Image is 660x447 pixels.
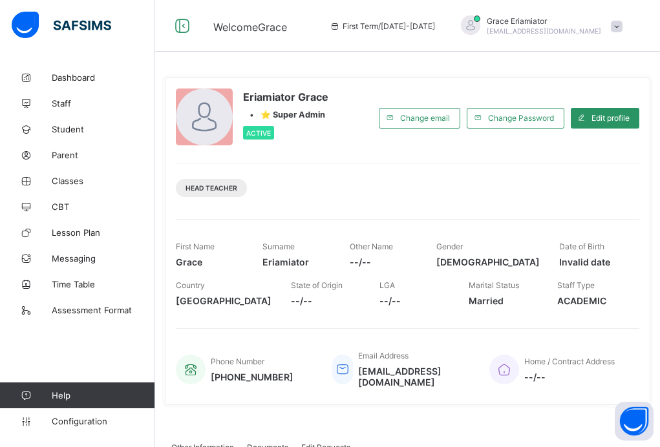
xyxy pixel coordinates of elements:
[379,280,395,290] span: LGA
[350,256,417,267] span: --/--
[52,253,155,264] span: Messaging
[400,113,450,123] span: Change email
[524,371,615,382] span: --/--
[246,129,271,137] span: Active
[358,351,409,360] span: Email Address
[52,279,155,289] span: Time Table
[186,184,237,192] span: Head Teacher
[243,110,328,120] div: •
[211,371,293,382] span: [PHONE_NUMBER]
[176,242,215,251] span: First Name
[469,280,519,290] span: Marital Status
[488,113,554,123] span: Change Password
[436,242,463,251] span: Gender
[243,90,328,103] span: Eriamiator Grace
[262,256,330,267] span: Eriamiator
[524,357,615,366] span: Home / Contract Address
[52,150,155,160] span: Parent
[487,27,601,35] span: [EMAIL_ADDRESS][DOMAIN_NAME]
[559,242,604,251] span: Date of Birth
[176,295,271,306] span: [GEOGRAPHIC_DATA]
[52,390,154,400] span: Help
[52,202,155,212] span: CBT
[350,242,393,251] span: Other Name
[12,12,111,39] img: safsims
[615,402,654,441] button: Open asap
[557,280,595,290] span: Staff Type
[176,280,205,290] span: Country
[330,21,435,31] span: session/term information
[52,72,155,83] span: Dashboard
[211,357,264,366] span: Phone Number
[52,98,155,109] span: Staff
[52,305,155,315] span: Assessment Format
[436,256,540,267] span: [DEMOGRAPHIC_DATA]
[262,242,295,251] span: Surname
[559,256,626,267] span: Invalid date
[213,21,287,34] span: Welcome Grace
[591,113,630,123] span: Edit profile
[52,227,155,238] span: Lesson Plan
[291,280,343,290] span: State of Origin
[469,295,538,306] span: Married
[52,416,154,426] span: Configuration
[291,295,360,306] span: --/--
[176,256,243,267] span: Grace
[557,295,626,306] span: ACADEMIC
[52,176,155,186] span: Classes
[52,124,155,134] span: Student
[379,295,449,306] span: --/--
[448,16,629,37] div: GraceEriamiator
[487,16,601,26] span: Grace Eriamiator
[261,110,325,120] span: ⭐ Super Admin
[358,366,469,388] span: [EMAIL_ADDRESS][DOMAIN_NAME]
